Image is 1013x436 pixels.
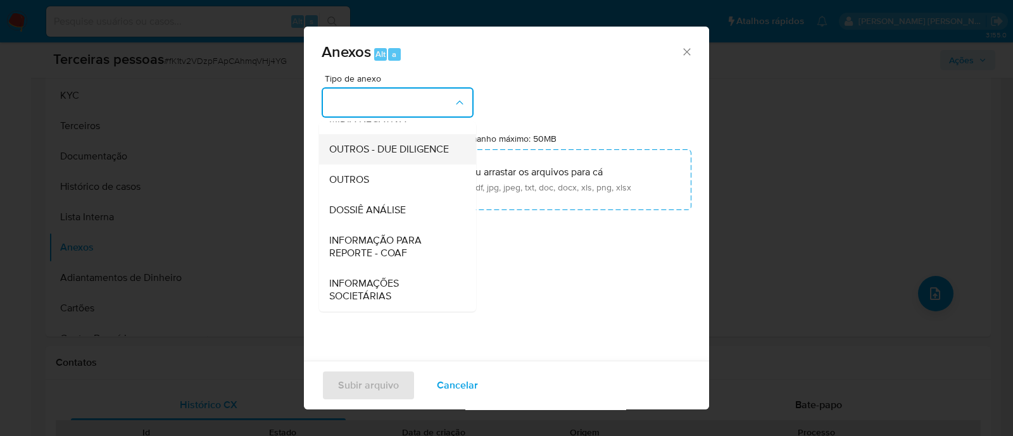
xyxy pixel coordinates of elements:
[329,173,369,186] span: OUTROS
[461,133,557,144] label: Tamanho máximo: 50MB
[329,204,406,216] span: DOSSIÊ ANÁLISE
[329,143,449,156] span: OUTROS - DUE DILIGENCE
[420,370,494,401] button: Cancelar
[329,113,406,125] span: MIDIA NEGATIVA
[329,234,458,259] span: INFORMAÇÃO PARA REPORTE - COAF
[329,277,458,302] span: INFORMAÇÕES SOCIETÁRIAS
[325,74,477,83] span: Tipo de anexo
[437,371,478,399] span: Cancelar
[322,40,371,63] span: Anexos
[681,46,692,57] button: Fechar
[392,48,396,60] span: a
[375,48,386,60] span: Alt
